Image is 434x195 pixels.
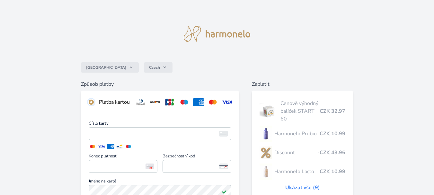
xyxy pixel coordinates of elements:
[260,126,272,142] img: CLEAN_PROBIO_se_stinem_x-lo.jpg
[135,98,147,106] img: diners.svg
[260,103,278,119] img: start.jpg
[92,129,228,138] iframe: Iframe pro číslo karty
[260,164,272,180] img: CLEAN_LACTO_se_stinem_x-hi-lo.jpg
[274,130,320,137] span: Harmonelo Probio
[207,98,219,106] img: mc.svg
[320,107,345,115] span: CZK 32.97
[274,149,317,156] span: Discount
[89,121,231,127] span: Číslo karty
[99,98,130,106] div: Platba kartou
[219,131,228,137] img: card
[144,62,173,73] button: Czech
[81,62,139,73] button: [GEOGRAPHIC_DATA]
[285,184,320,191] a: Ukázat vše (9)
[86,65,126,70] span: [GEOGRAPHIC_DATA]
[317,149,345,156] span: -CZK 43.96
[89,154,157,160] span: Konec platnosti
[320,130,345,137] span: CZK 10.99
[92,162,155,171] iframe: Iframe pro datum vypršení platnosti
[320,168,345,175] span: CZK 10.99
[149,65,160,70] span: Czech
[163,154,231,160] span: Bezpečnostní kód
[222,189,227,194] img: Platné pole
[184,26,251,42] img: logo.svg
[165,162,228,171] iframe: Iframe pro bezpečnostní kód
[164,98,176,106] img: jcb.svg
[221,98,233,106] img: visa.svg
[274,168,320,175] span: Harmonelo Lacto
[81,80,239,88] h6: Způsob platby
[260,145,272,161] img: discount-lo.png
[89,179,231,185] span: Jméno na kartě
[252,80,353,88] h6: Zaplatit
[193,98,205,106] img: amex.svg
[280,100,320,123] span: Cenově výhodný balíček START 60
[149,98,161,106] img: discover.svg
[146,164,154,169] img: Konec platnosti
[178,98,190,106] img: maestro.svg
